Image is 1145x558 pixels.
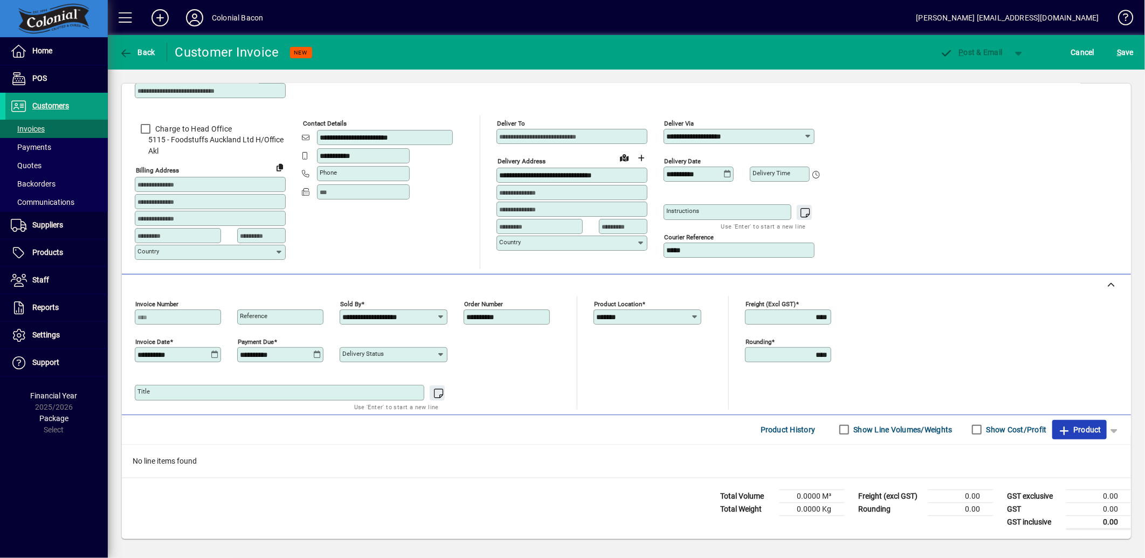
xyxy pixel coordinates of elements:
a: Invoices [5,120,108,138]
span: ave [1117,44,1134,61]
td: Total Volume [715,490,780,502]
span: Product History [761,421,816,438]
span: S [1117,48,1121,57]
mat-label: Deliver via [664,120,694,127]
div: [PERSON_NAME] [EMAIL_ADDRESS][DOMAIN_NAME] [916,9,1099,26]
button: Product [1052,420,1107,439]
button: Choose address [633,149,650,167]
td: Rounding [853,502,928,515]
span: Quotes [11,161,42,170]
mat-label: Delivery time [753,169,790,177]
mat-label: Invoice number [135,300,178,307]
mat-label: Country [137,247,159,255]
button: Cancel [1068,43,1098,62]
a: Backorders [5,175,108,193]
div: No line items found [122,445,1131,478]
mat-label: Delivery status [342,350,384,357]
span: Cancel [1071,44,1095,61]
mat-label: Country [499,238,521,246]
span: 5115 - Foodstuffs Auckland Ltd H/Office Akl [135,134,286,157]
div: Colonial Bacon [212,9,263,26]
mat-hint: Use 'Enter' to start a new line [721,220,806,232]
label: Charge to Head Office [153,123,232,134]
span: Customers [32,101,69,110]
div: Customer Invoice [175,44,279,61]
span: Backorders [11,180,56,188]
button: Product History [756,420,820,439]
a: Payments [5,138,108,156]
mat-label: Reference [240,312,267,320]
td: GST inclusive [1002,515,1066,529]
button: Save [1114,43,1136,62]
mat-label: Title [137,388,150,395]
a: Quotes [5,156,108,175]
span: Package [39,414,68,423]
span: Back [119,48,155,57]
a: POS [5,65,108,92]
mat-label: Deliver To [497,120,525,127]
span: Suppliers [32,221,63,229]
a: Suppliers [5,212,108,239]
mat-label: Sold by [340,300,361,307]
span: Products [32,248,63,257]
button: Copy to Delivery address [271,159,288,176]
span: NEW [294,49,308,56]
span: Support [32,358,59,367]
a: Support [5,349,108,376]
a: Staff [5,267,108,294]
span: Financial Year [31,391,78,400]
mat-hint: Use 'Enter' to start a new line [354,401,439,413]
span: POS [32,74,47,82]
mat-label: Instructions [666,207,699,215]
td: 0.00 [1066,502,1131,515]
mat-label: Phone [320,169,337,176]
a: Home [5,38,108,65]
td: 0.00 [928,502,993,515]
a: Products [5,239,108,266]
td: 0.00 [1066,515,1131,529]
span: Home [32,46,52,55]
td: GST exclusive [1002,490,1066,502]
mat-label: Freight (excl GST) [746,300,796,307]
a: Reports [5,294,108,321]
td: 0.00 [928,490,993,502]
mat-label: Delivery date [664,157,701,165]
button: Profile [177,8,212,27]
button: Post & Email [935,43,1008,62]
mat-label: Payment due [238,337,274,345]
a: View on map [616,149,633,166]
td: 0.0000 Kg [780,502,844,515]
a: Settings [5,322,108,349]
span: Settings [32,330,60,339]
span: Reports [32,303,59,312]
span: Staff [32,275,49,284]
td: 0.00 [1066,490,1131,502]
mat-label: Product location [594,300,642,307]
label: Show Cost/Profit [984,424,1047,435]
span: Communications [11,198,74,206]
mat-label: Invoice date [135,337,170,345]
td: 0.0000 M³ [780,490,844,502]
mat-label: Rounding [746,337,771,345]
a: Communications [5,193,108,211]
button: Back [116,43,158,62]
span: Invoices [11,125,45,133]
label: Show Line Volumes/Weights [852,424,953,435]
button: Add [143,8,177,27]
td: Total Weight [715,502,780,515]
a: Knowledge Base [1110,2,1132,37]
span: ost & Email [940,48,1003,57]
mat-label: Courier Reference [664,233,714,241]
app-page-header-button: Back [108,43,167,62]
td: Freight (excl GST) [853,490,928,502]
td: GST [1002,502,1066,515]
span: Product [1058,421,1101,438]
span: P [959,48,964,57]
mat-label: Order number [464,300,503,307]
span: Payments [11,143,51,151]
